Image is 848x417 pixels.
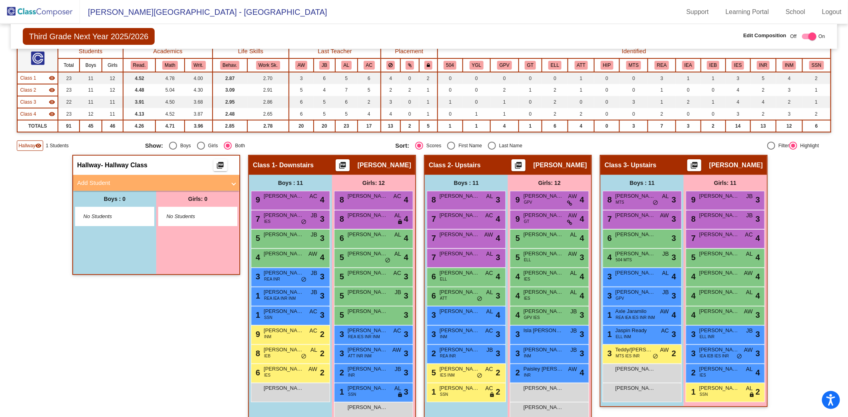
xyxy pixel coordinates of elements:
[381,96,400,108] td: 3
[463,108,490,120] td: 1
[719,6,776,18] a: Learning Portal
[568,108,594,120] td: 2
[568,192,577,200] span: AW
[548,61,561,70] button: ELL
[524,199,532,205] span: GPV
[809,61,824,70] button: SSN
[358,72,381,84] td: 6
[750,84,776,96] td: 2
[519,108,542,120] td: 0
[490,96,519,108] td: 1
[514,195,520,204] span: 9
[400,84,419,96] td: 2
[605,195,612,204] span: 8
[102,108,123,120] td: 11
[213,108,247,120] td: 2.48
[616,199,624,205] span: MTS
[319,61,330,70] button: JB
[335,108,357,120] td: 5
[358,84,381,96] td: 5
[779,6,812,18] a: School
[58,120,80,132] td: 91
[102,58,123,72] th: Girls
[672,194,676,206] span: 3
[289,84,314,96] td: 5
[381,58,400,72] th: Keep away students
[512,159,526,171] button: Print Students Details
[358,108,381,120] td: 4
[490,72,519,84] td: 0
[80,72,102,84] td: 11
[490,120,519,132] td: 4
[756,194,760,206] span: 3
[289,58,314,72] th: Astrida Weiss
[77,161,101,169] span: Hallway
[542,72,568,84] td: 0
[430,195,436,204] span: 8
[757,61,770,70] button: INR
[58,44,123,58] th: Students
[17,96,58,108] td: April Sampson - Upstairs
[247,96,289,108] td: 2.86
[123,96,155,108] td: 3.91
[594,120,619,132] td: 0
[490,108,519,120] td: 1
[289,96,314,108] td: 6
[514,161,523,172] mat-icon: picture_as_pdf
[358,58,381,72] th: April Carlson
[605,161,627,169] span: Class 3
[155,108,185,120] td: 4.52
[776,72,802,84] td: 4
[776,58,802,72] th: Intervention-Currently In Math Intervention
[335,96,357,108] td: 6
[726,96,750,108] td: 4
[615,192,655,200] span: [PERSON_NAME]
[17,108,58,120] td: Sam Malmberg - Downstairs
[314,96,336,108] td: 5
[49,75,55,81] mat-icon: visibility
[77,178,226,188] mat-panel-title: Add Student
[601,61,613,70] button: HIP
[438,72,463,84] td: 0
[249,175,332,191] div: Boys : 11
[486,192,493,200] span: AL
[145,142,389,150] mat-radio-group: Select an option
[247,84,289,96] td: 2.91
[419,120,438,132] td: 5
[496,194,500,206] span: 3
[220,61,239,70] button: Behav.
[419,96,438,108] td: 1
[726,84,750,96] td: 4
[750,108,776,120] td: 2
[684,175,767,191] div: Girls: 11
[338,195,344,204] span: 8
[17,72,58,84] td: Brooke Loch - Downstairs
[295,61,307,70] button: AW
[490,58,519,72] th: Good Parent Volunteer
[619,120,648,132] td: 3
[802,58,830,72] th: Significant support needs
[619,96,648,108] td: 3
[676,108,701,120] td: 0
[676,84,701,96] td: 0
[358,120,381,132] td: 17
[205,142,218,149] div: Girls
[314,108,336,120] td: 5
[23,28,154,45] span: Third Grade Next Year 2025/2026
[802,120,830,132] td: 6
[463,84,490,96] td: 0
[335,72,357,84] td: 5
[676,72,701,84] td: 1
[568,72,594,84] td: 1
[123,72,155,84] td: 4.52
[395,142,409,149] span: Sort:
[519,58,542,72] th: Gifted and Talented
[542,108,568,120] td: 2
[490,84,519,96] td: 2
[419,108,438,120] td: 1
[542,84,568,96] td: 2
[701,108,726,120] td: 0
[594,84,619,96] td: 0
[662,192,669,200] span: AL
[497,61,512,70] button: GPV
